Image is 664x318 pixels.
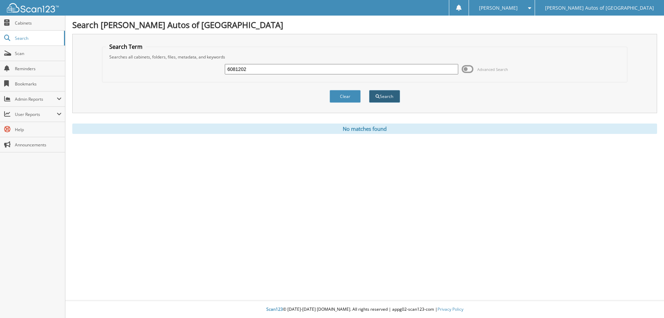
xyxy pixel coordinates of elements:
h1: Search [PERSON_NAME] Autos of [GEOGRAPHIC_DATA] [72,19,657,30]
span: Bookmarks [15,81,62,87]
iframe: Chat Widget [629,285,664,318]
span: Admin Reports [15,96,57,102]
button: Clear [330,90,361,103]
span: Cabinets [15,20,62,26]
div: Searches all cabinets, folders, files, metadata, and keywords [106,54,624,60]
span: Announcements [15,142,62,148]
span: Reminders [15,66,62,72]
span: Scan [15,51,62,56]
span: Search [15,35,61,41]
button: Search [369,90,400,103]
span: User Reports [15,111,57,117]
span: Help [15,127,62,133]
div: © [DATE]-[DATE] [DOMAIN_NAME]. All rights reserved | appg02-scan123-com | [65,301,664,318]
legend: Search Term [106,43,146,51]
span: [PERSON_NAME] Autos of [GEOGRAPHIC_DATA] [545,6,654,10]
div: No matches found [72,124,657,134]
span: Advanced Search [477,67,508,72]
span: Scan123 [266,306,283,312]
span: [PERSON_NAME] [479,6,518,10]
img: scan123-logo-white.svg [7,3,59,12]
a: Privacy Policy [437,306,463,312]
